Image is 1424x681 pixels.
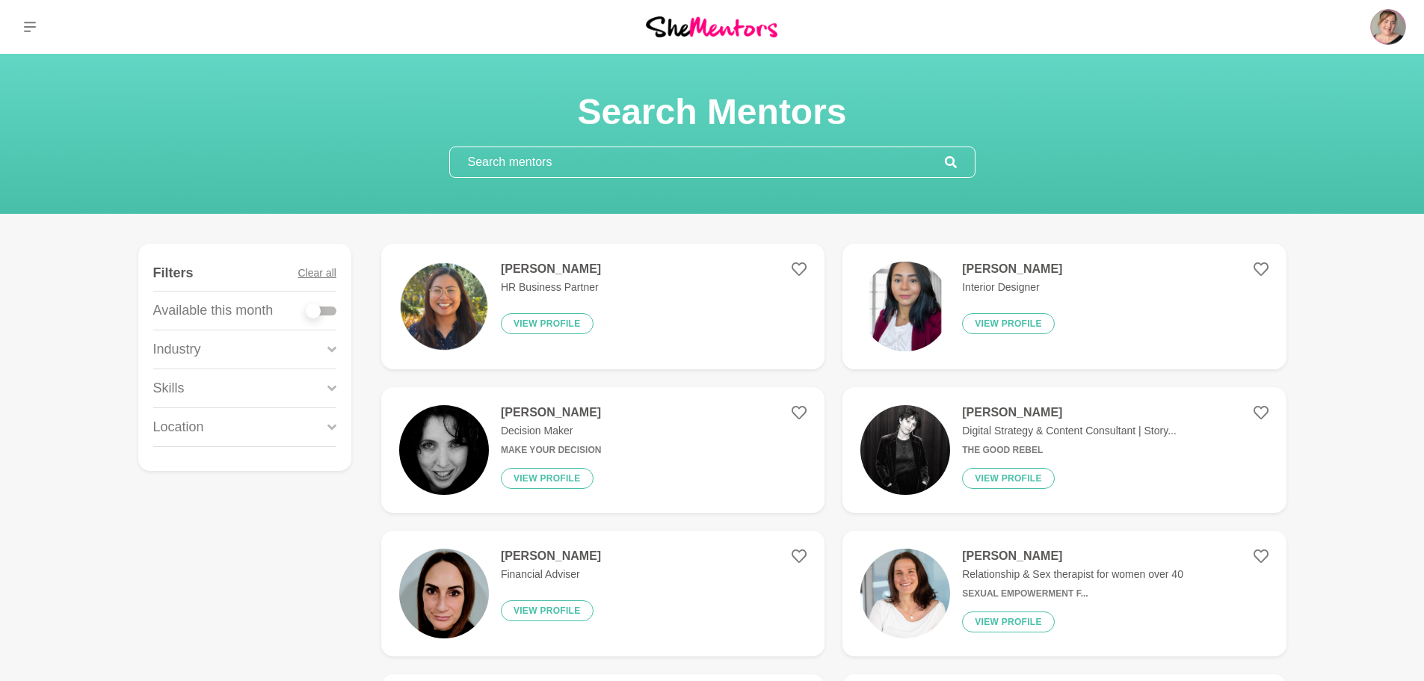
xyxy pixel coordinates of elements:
img: 1044fa7e6122d2a8171cf257dcb819e56f039831-1170x656.jpg [860,405,950,495]
a: [PERSON_NAME]Relationship & Sex therapist for women over 40Sexual Empowerment f...View profile [842,531,1286,656]
img: 231d6636be52241877ec7df6b9df3e537ea7a8ca-1080x1080.png [399,262,489,351]
p: Relationship & Sex therapist for women over 40 [962,567,1183,582]
img: 443bca476f7facefe296c2c6ab68eb81e300ea47-400x400.jpg [399,405,489,495]
img: 672c9e0f5c28f94a877040268cd8e7ac1f2c7f14-1080x1350.png [860,262,950,351]
a: [PERSON_NAME]Digital Strategy & Content Consultant | Story...The Good RebelView profile [842,387,1286,513]
a: [PERSON_NAME]Financial AdviserView profile [381,531,824,656]
p: Location [153,417,204,437]
h6: The Good Rebel [962,445,1177,456]
a: [PERSON_NAME]Decision MakerMake Your DecisionView profile [381,387,824,513]
p: Digital Strategy & Content Consultant | Story... [962,423,1177,439]
button: View profile [962,468,1055,489]
p: Decision Maker [501,423,601,439]
img: Ruth Slade [1370,9,1406,45]
a: [PERSON_NAME]Interior DesignerView profile [842,244,1286,369]
p: Available this month [153,301,274,321]
h1: Search Mentors [449,90,975,135]
input: Search mentors [450,147,945,177]
img: d6e4e6fb47c6b0833f5b2b80120bcf2f287bc3aa-2570x2447.jpg [860,549,950,638]
button: View profile [501,468,594,489]
p: Industry [153,339,201,360]
img: She Mentors Logo [646,16,777,37]
h4: [PERSON_NAME] [501,262,601,277]
h4: Filters [153,265,194,282]
button: Clear all [298,256,336,291]
h4: [PERSON_NAME] [501,405,601,420]
button: View profile [501,600,594,621]
p: HR Business Partner [501,280,601,295]
p: Financial Adviser [501,567,601,582]
h6: Sexual Empowerment f... [962,588,1183,600]
h6: Make Your Decision [501,445,601,456]
h4: [PERSON_NAME] [962,549,1183,564]
button: View profile [501,313,594,334]
button: View profile [962,611,1055,632]
button: View profile [962,313,1055,334]
a: [PERSON_NAME]HR Business PartnerView profile [381,244,824,369]
img: 2462cd17f0db61ae0eaf7f297afa55aeb6b07152-1255x1348.jpg [399,549,489,638]
h4: [PERSON_NAME] [501,549,601,564]
p: Interior Designer [962,280,1062,295]
h4: [PERSON_NAME] [962,262,1062,277]
p: Skills [153,378,185,398]
h4: [PERSON_NAME] [962,405,1177,420]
